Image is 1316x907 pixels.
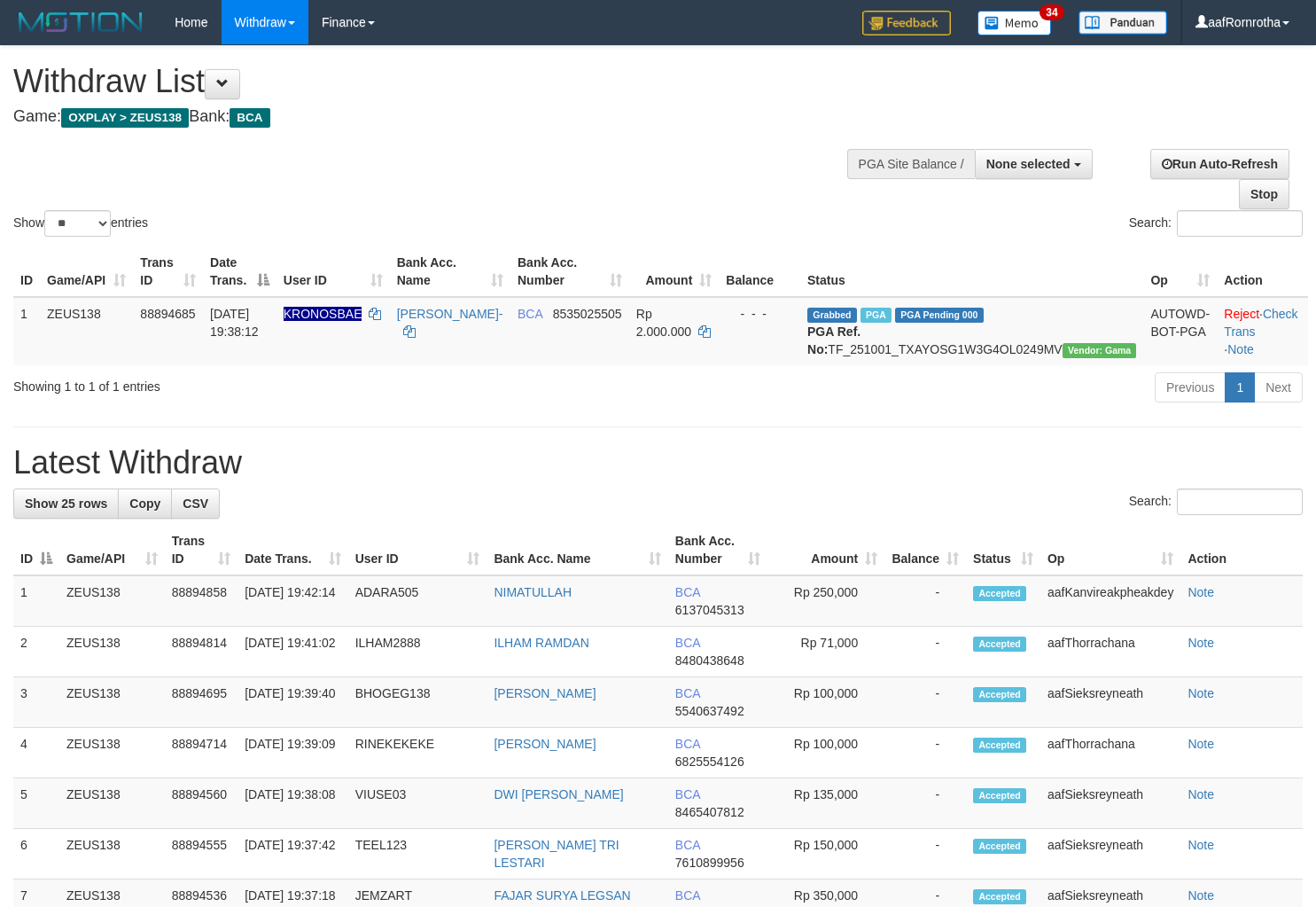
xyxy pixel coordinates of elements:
[629,246,720,297] th: Amount: activate to sort column ascending
[494,787,623,801] a: DWI [PERSON_NAME]
[1177,210,1303,237] input: Search:
[1188,787,1214,801] a: Note
[862,11,951,35] img: Feedback.jpg
[140,307,195,321] span: 88894685
[129,497,160,511] span: Copy
[1188,888,1214,903] a: Note
[133,246,203,297] th: Trans ID: activate to sort column ascending
[1150,149,1289,179] a: Run Auto-Refresh
[1040,677,1180,728] td: aafSieksreyneath
[494,636,588,650] a: ILHAM RAMDAN
[276,246,390,297] th: User ID: activate to sort column ascending
[973,687,1026,702] span: Accepted
[1040,778,1180,829] td: aafSieksreyneath
[986,157,1071,171] span: None selected
[487,525,667,575] th: Bank Acc. Name: activate to sort column ascending
[675,787,700,801] span: BCA
[1040,575,1180,627] td: aafKanvireakpheakdey
[675,603,744,617] span: Copy 6137045313 to clipboard
[390,246,510,297] th: Bank Acc. Name: activate to sort column ascending
[59,677,165,728] td: ZEUS138
[675,856,744,870] span: Copy 7610899956 to clipboard
[767,525,884,575] th: Amount: activate to sort column ascending
[13,575,59,627] td: 1
[61,108,189,128] span: OXPLAY > ZEUS138
[13,728,59,778] td: 4
[1188,636,1214,650] a: Note
[973,637,1026,652] span: Accepted
[675,704,744,718] span: Copy 5540637492 to clipboard
[238,829,348,880] td: [DATE] 19:37:42
[13,525,59,575] th: ID: activate to sort column descending
[494,585,572,599] a: NIMATULLAH
[348,575,487,627] td: ADARA505
[165,627,238,677] td: 88894814
[800,297,1143,365] td: TF_251001_TXAYOSG1W3G4OL0249MV
[25,497,107,511] span: Show 25 rows
[1155,372,1226,403] a: Previous
[59,728,165,778] td: ZEUS138
[973,839,1026,854] span: Accepted
[884,627,966,677] td: -
[348,677,487,728] td: BHOGEG138
[238,627,348,677] td: [DATE] 19:41:02
[847,149,975,179] div: PGA Site Balance /
[1040,4,1063,20] span: 34
[807,308,857,323] span: Grabbed
[13,64,860,99] h1: Withdraw List
[973,889,1026,904] span: Accepted
[1143,246,1217,297] th: Op: activate to sort column ascending
[203,246,276,297] th: Date Trans.: activate to sort column descending
[238,728,348,778] td: [DATE] 19:39:09
[238,778,348,829] td: [DATE] 19:38:08
[1180,525,1303,575] th: Action
[510,246,629,297] th: Bank Acc. Number: activate to sort column ascending
[1129,210,1303,237] label: Search:
[675,636,700,650] span: BCA
[1225,372,1255,403] a: 1
[1040,728,1180,778] td: aafThorrachana
[977,11,1052,35] img: Button%20Memo.svg
[675,585,700,599] span: BCA
[1063,343,1137,358] span: Vendor URL: https://trx31.1velocity.biz
[348,525,487,575] th: User ID: activate to sort column ascending
[1227,342,1254,356] a: Note
[13,246,40,297] th: ID
[767,575,884,627] td: Rp 250,000
[518,307,542,321] span: BCA
[884,525,966,575] th: Balance: activate to sort column ascending
[726,305,793,323] div: - - -
[348,778,487,829] td: VIUSE03
[675,838,700,852] span: BCA
[636,307,691,339] span: Rp 2.000.000
[675,737,700,751] span: BCA
[13,677,59,728] td: 3
[238,575,348,627] td: [DATE] 19:42:14
[59,627,165,677] td: ZEUS138
[40,297,133,365] td: ZEUS138
[494,737,596,751] a: [PERSON_NAME]
[13,445,1303,481] h1: Latest Withdraw
[1188,686,1214,700] a: Note
[165,677,238,728] td: 88894695
[975,149,1093,179] button: None selected
[59,778,165,829] td: ZEUS138
[973,738,1026,753] span: Accepted
[884,677,966,728] td: -
[675,805,744,819] span: Copy 8465407812 to clipboard
[165,728,238,778] td: 88894714
[397,307,503,321] a: [PERSON_NAME]-
[165,525,238,575] th: Trans ID: activate to sort column ascending
[13,9,148,35] img: MOTION_logo.png
[1143,297,1217,365] td: AUTOWD-BOT-PGA
[183,497,208,511] span: CSV
[13,489,119,519] a: Show 25 rows
[895,308,984,323] span: PGA Pending
[884,778,966,829] td: -
[13,829,59,880] td: 6
[675,755,744,769] span: Copy 6825554126 to clipboard
[1224,307,1259,321] a: Reject
[1129,489,1303,515] label: Search:
[553,307,622,321] span: Copy 8535025505 to clipboard
[675,653,744,668] span: Copy 8480438648 to clipboard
